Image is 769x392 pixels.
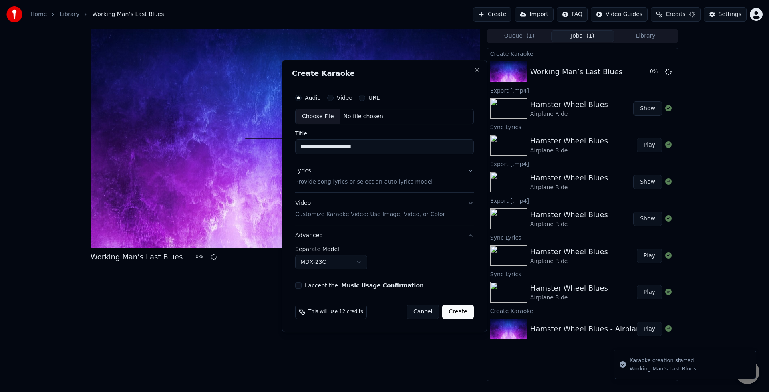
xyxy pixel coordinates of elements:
[292,70,477,77] h2: Create Karaoke
[305,283,424,288] label: I accept the
[295,178,433,186] p: Provide song lyrics or select an auto lyrics model
[340,113,387,121] div: No file chosen
[295,246,474,252] label: Separate Model
[295,210,445,218] p: Customize Karaoke Video: Use Image, Video, or Color
[295,167,311,175] div: Lyrics
[295,160,474,192] button: LyricsProvide song lyrics or select an auto lyrics model
[337,95,352,101] label: Video
[368,95,380,101] label: URL
[305,95,321,101] label: Audio
[296,109,340,124] div: Choose File
[295,199,445,218] div: Video
[308,309,363,315] span: This will use 12 credits
[295,246,474,276] div: Advanced
[341,283,424,288] button: I accept the
[442,305,474,319] button: Create
[295,193,474,225] button: VideoCustomize Karaoke Video: Use Image, Video, or Color
[295,131,474,136] label: Title
[407,305,439,319] button: Cancel
[295,225,474,246] button: Advanced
